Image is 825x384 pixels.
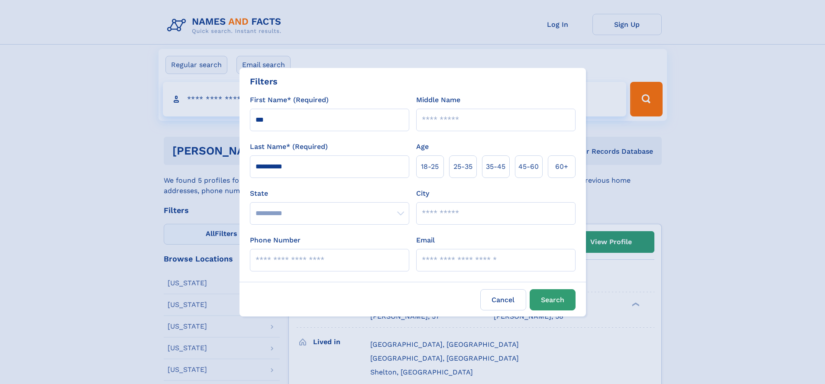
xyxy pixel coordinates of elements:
label: Cancel [480,289,526,310]
span: 60+ [555,161,568,172]
label: Email [416,235,435,245]
span: 18‑25 [421,161,439,172]
button: Search [530,289,576,310]
span: 35‑45 [486,161,505,172]
label: Middle Name [416,95,460,105]
div: Filters [250,75,278,88]
label: Age [416,142,429,152]
label: Phone Number [250,235,301,245]
span: 45‑60 [518,161,539,172]
label: Last Name* (Required) [250,142,328,152]
label: First Name* (Required) [250,95,329,105]
span: 25‑35 [453,161,472,172]
label: City [416,188,429,199]
label: State [250,188,409,199]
